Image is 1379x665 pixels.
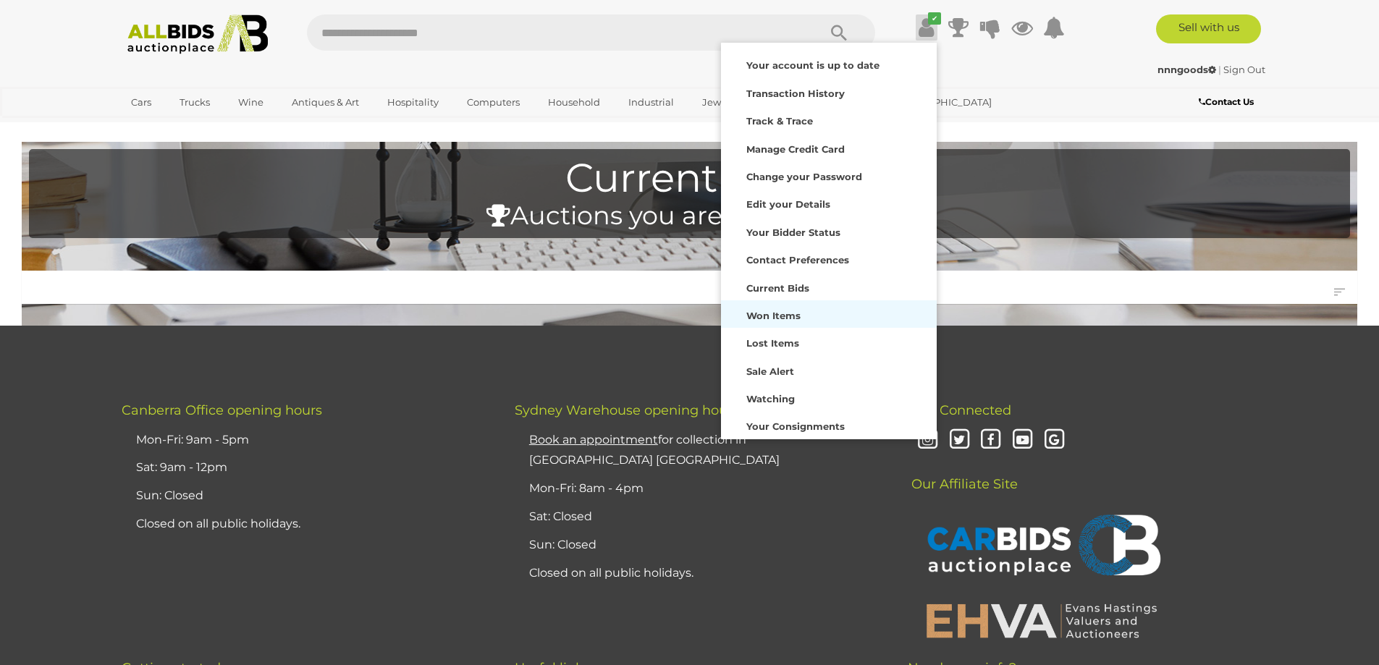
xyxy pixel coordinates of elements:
li: Sat: Closed [526,503,872,531]
a: nnngoods [1157,64,1218,75]
span: Canberra Office opening hours [122,402,322,418]
i: ✔ [928,12,941,25]
span: Our Affiliate Site [908,454,1018,492]
strong: Transaction History [746,88,845,99]
li: Mon-Fri: 8am - 4pm [526,475,872,503]
strong: Watching [746,393,795,404]
a: Computers [457,90,529,114]
li: Sat: 9am - 12pm [132,454,478,482]
strong: nnngoods [1157,64,1216,75]
a: Manage Credit Card [721,134,937,161]
li: Mon-Fri: 9am - 5pm [132,426,478,454]
h4: Auctions you are bidding on [36,202,1343,230]
a: ✔ [916,14,937,41]
i: Youtube [1010,428,1035,453]
img: EHVA | Evans Hastings Valuers and Auctioneers [919,601,1165,639]
a: Lost Items [721,328,937,355]
strong: Sale Alert [746,365,794,377]
img: Allbids.com.au [119,14,277,54]
a: [GEOGRAPHIC_DATA] [880,90,1001,114]
a: Track & Trace [721,106,937,133]
a: Book an appointmentfor collection in [GEOGRAPHIC_DATA] [GEOGRAPHIC_DATA] [529,433,780,467]
strong: Manage Credit Card [746,143,845,155]
li: Closed on all public holidays. [526,559,872,588]
a: Your Bidder Status [721,217,937,245]
b: Contact Us [1199,96,1254,107]
strong: Won Items [746,310,801,321]
strong: Edit your Details [746,198,830,210]
a: Jewellery [693,90,756,114]
a: Contact Us [1199,94,1257,110]
a: Transaction History [721,78,937,106]
a: Sign Out [1223,64,1265,75]
strong: Current Bids [746,282,809,294]
strong: Change your Password [746,171,862,182]
a: Contact Preferences [721,245,937,272]
a: Industrial [619,90,683,114]
strong: Track & Trace [746,115,813,127]
a: Hospitality [378,90,448,114]
a: Change your Password [721,161,937,189]
a: Won Items [721,300,937,328]
a: Sell with us [1156,14,1261,43]
a: Watching [721,384,937,411]
a: Household [539,90,610,114]
i: Facebook [978,428,1003,453]
a: Cars [122,90,161,114]
a: Wine [229,90,273,114]
u: Book an appointment [529,433,658,446]
span: Stay Connected [908,402,1011,418]
a: Antiques & Art [282,90,368,114]
a: Sale Alert [721,356,937,384]
li: Closed on all public holidays. [132,510,478,538]
strong: Your Bidder Status [746,226,840,238]
a: Your account is up to date [721,50,937,77]
li: Sun: Closed [132,482,478,510]
span: Sydney Warehouse opening hours [515,402,739,418]
button: Search [803,14,875,51]
strong: Your Consignments [746,420,845,432]
i: Instagram [915,428,940,453]
h1: Current Bids [36,156,1343,200]
a: Your Consignments [721,411,937,439]
a: Trucks [170,90,219,114]
strong: Lost Items [746,337,799,349]
strong: Your account is up to date [746,59,880,71]
span: | [1218,64,1221,75]
img: CARBIDS Auctionplace [919,499,1165,595]
a: Edit your Details [721,189,937,216]
li: Sun: Closed [526,531,872,559]
i: Twitter [947,428,972,453]
strong: Contact Preferences [746,254,849,266]
a: Current Bids [721,273,937,300]
i: Google [1042,428,1067,453]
